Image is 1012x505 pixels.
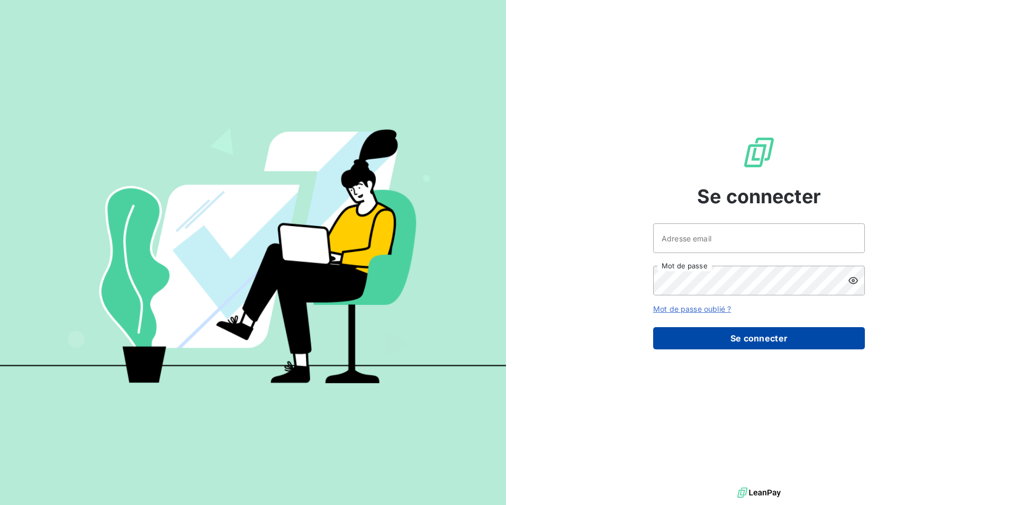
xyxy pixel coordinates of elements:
[742,136,776,169] img: Logo LeanPay
[653,223,865,253] input: placeholder
[697,182,821,211] span: Se connecter
[653,327,865,349] button: Se connecter
[737,485,781,501] img: logo
[653,304,731,313] a: Mot de passe oublié ?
